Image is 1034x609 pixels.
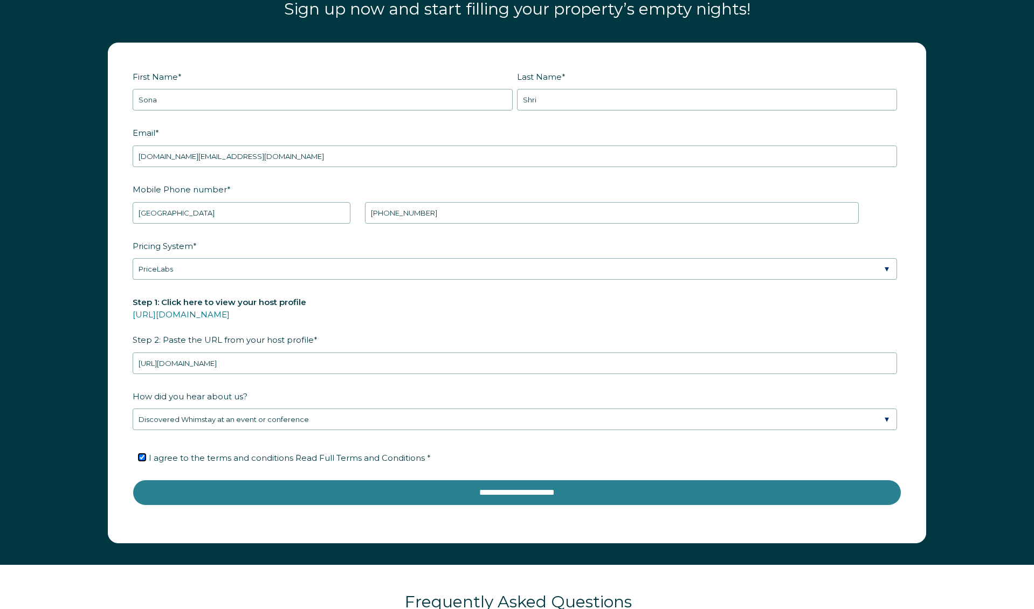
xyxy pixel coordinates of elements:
span: Pricing System [133,238,193,254]
span: How did you hear about us? [133,388,247,405]
span: First Name [133,68,178,85]
a: Read Full Terms and Conditions [293,453,427,463]
span: Step 1: Click here to view your host profile [133,294,306,310]
span: Read Full Terms and Conditions [295,453,425,463]
span: Last Name [517,68,562,85]
span: Email [133,124,155,141]
span: I agree to the terms and conditions [149,453,431,463]
input: I agree to the terms and conditions Read Full Terms and Conditions * [139,454,146,461]
span: Mobile Phone number [133,181,227,198]
input: airbnb.com/users/show/12345 [133,352,897,374]
span: Step 2: Paste the URL from your host profile [133,294,314,348]
a: [URL][DOMAIN_NAME] [133,309,230,320]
